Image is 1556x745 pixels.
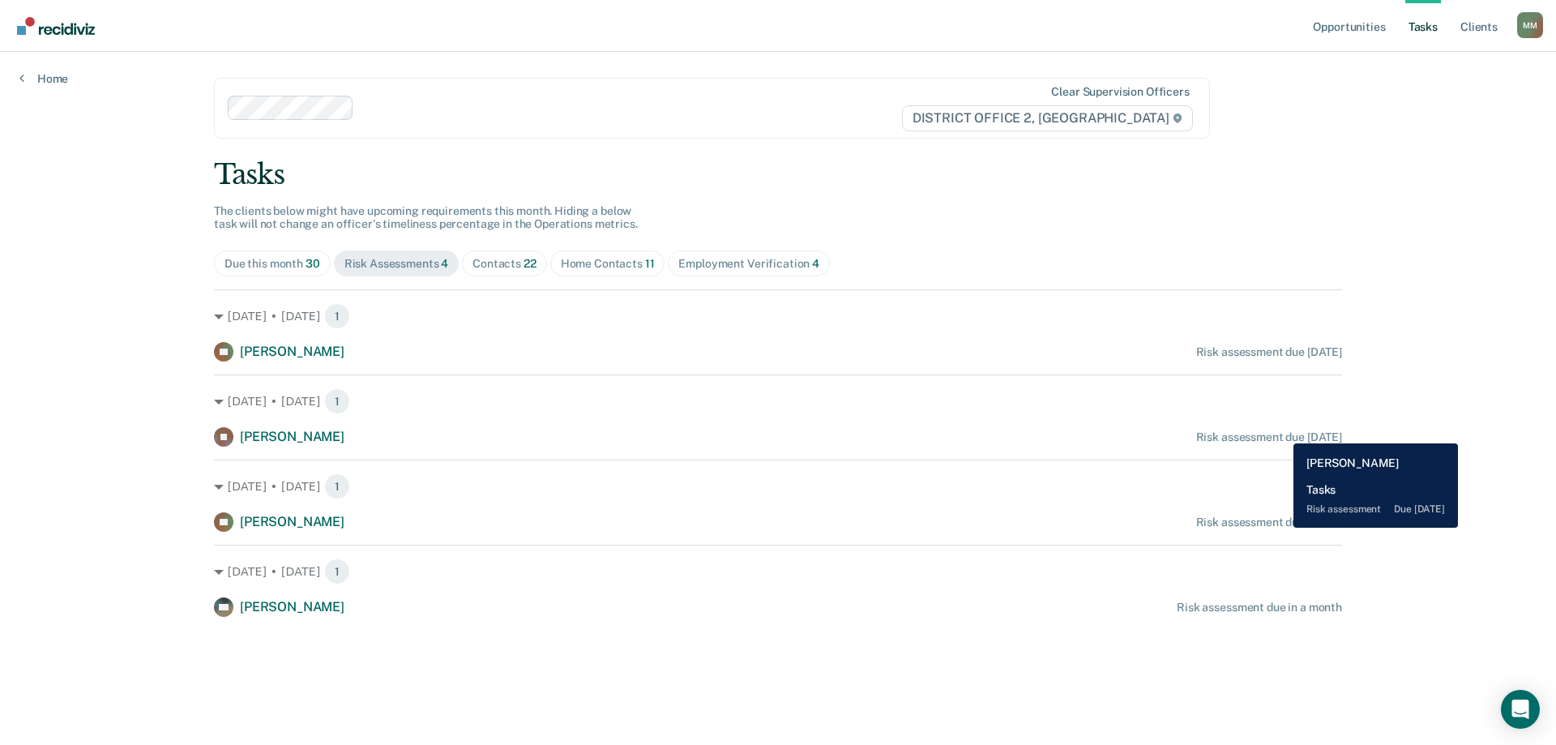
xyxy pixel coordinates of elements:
[214,303,1342,329] div: [DATE] • [DATE] 1
[214,388,1342,414] div: [DATE] • [DATE] 1
[678,257,819,271] div: Employment Verification
[17,17,95,35] img: Recidiviz
[214,158,1342,191] div: Tasks
[324,388,350,414] span: 1
[240,429,344,444] span: [PERSON_NAME]
[1501,690,1540,729] div: Open Intercom Messenger
[1177,601,1342,614] div: Risk assessment due in a month
[812,257,819,270] span: 4
[214,473,1342,499] div: [DATE] • [DATE] 1
[344,257,449,271] div: Risk Assessments
[524,257,536,270] span: 22
[441,257,448,270] span: 4
[214,559,1342,584] div: [DATE] • [DATE] 1
[324,559,350,584] span: 1
[19,71,68,86] a: Home
[1196,345,1342,359] div: Risk assessment due [DATE]
[324,473,350,499] span: 1
[472,257,536,271] div: Contacts
[1517,12,1543,38] div: M M
[306,257,320,270] span: 30
[324,303,350,329] span: 1
[1051,85,1189,99] div: Clear supervision officers
[224,257,320,271] div: Due this month
[1517,12,1543,38] button: Profile dropdown button
[240,599,344,614] span: [PERSON_NAME]
[902,105,1193,131] span: DISTRICT OFFICE 2, [GEOGRAPHIC_DATA]
[214,204,638,231] span: The clients below might have upcoming requirements this month. Hiding a below task will not chang...
[1196,516,1342,529] div: Risk assessment due [DATE]
[240,514,344,529] span: [PERSON_NAME]
[240,344,344,359] span: [PERSON_NAME]
[1196,430,1342,444] div: Risk assessment due [DATE]
[645,257,655,270] span: 11
[561,257,655,271] div: Home Contacts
